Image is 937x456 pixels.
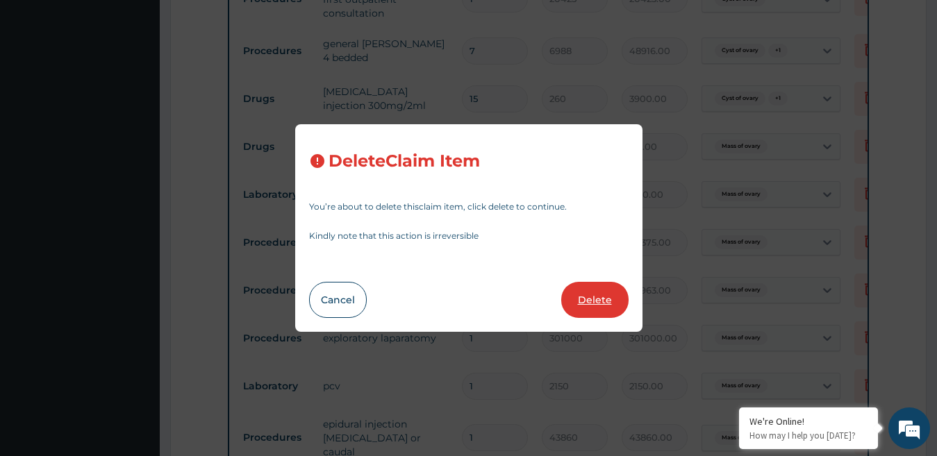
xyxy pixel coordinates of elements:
button: Cancel [309,282,367,318]
div: Minimize live chat window [228,7,261,40]
button: Delete [561,282,629,318]
p: Kindly note that this action is irreversible [309,232,629,240]
img: d_794563401_company_1708531726252_794563401 [26,69,56,104]
p: You’re about to delete this claim item , click delete to continue. [309,203,629,211]
span: We're online! [81,138,192,278]
div: We're Online! [749,415,868,428]
h3: Delete Claim Item [329,152,480,171]
div: Chat with us now [72,78,233,96]
textarea: Type your message and hit 'Enter' [7,306,265,355]
p: How may I help you today? [749,430,868,441]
